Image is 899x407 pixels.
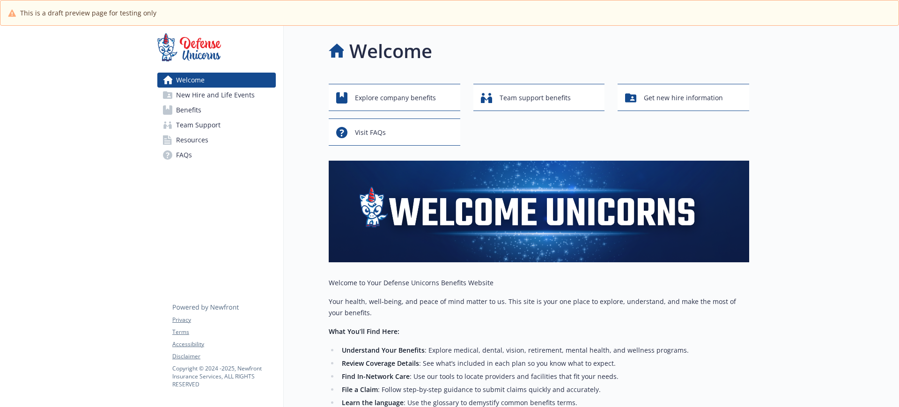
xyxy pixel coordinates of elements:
[329,277,749,289] p: Welcome to Your Defense Unicorns Benefits Website
[176,103,201,118] span: Benefits
[644,89,723,107] span: Get new hire information
[176,133,208,148] span: Resources
[342,398,404,407] strong: Learn the language
[157,103,276,118] a: Benefits
[618,84,749,111] button: Get new hire information
[157,73,276,88] a: Welcome
[349,37,432,65] h1: Welcome
[329,296,749,318] p: Your health, well‑being, and peace of mind matter to us. This site is your one place to explore, ...
[339,345,749,356] li: : Explore medical, dental, vision, retirement, mental health, and wellness programs.
[172,364,275,388] p: Copyright © 2024 - 2025 , Newfront Insurance Services, ALL RIGHTS RESERVED
[172,340,275,348] a: Accessibility
[342,359,419,368] strong: Review Coverage Details
[176,118,221,133] span: Team Support
[342,372,410,381] strong: Find In-Network Care
[176,73,205,88] span: Welcome
[339,371,749,382] li: : Use our tools to locate providers and facilities that fit your needs.
[157,118,276,133] a: Team Support
[342,346,425,355] strong: Understand Your Benefits
[329,118,460,146] button: Visit FAQs
[172,328,275,336] a: Terms
[172,316,275,324] a: Privacy
[339,384,749,395] li: : Follow step‑by‑step guidance to submit claims quickly and accurately.
[20,8,156,18] span: This is a draft preview page for testing only
[172,352,275,361] a: Disclaimer
[176,88,255,103] span: New Hire and Life Events
[355,89,436,107] span: Explore company benefits
[329,84,460,111] button: Explore company benefits
[473,84,605,111] button: Team support benefits
[339,358,749,369] li: : See what’s included in each plan so you know what to expect.
[329,327,399,336] strong: What You’ll Find Here:
[157,133,276,148] a: Resources
[157,148,276,163] a: FAQs
[355,124,386,141] span: Visit FAQs
[176,148,192,163] span: FAQs
[500,89,571,107] span: Team support benefits
[342,385,378,394] strong: File a Claim
[157,88,276,103] a: New Hire and Life Events
[329,161,749,262] img: overview page banner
